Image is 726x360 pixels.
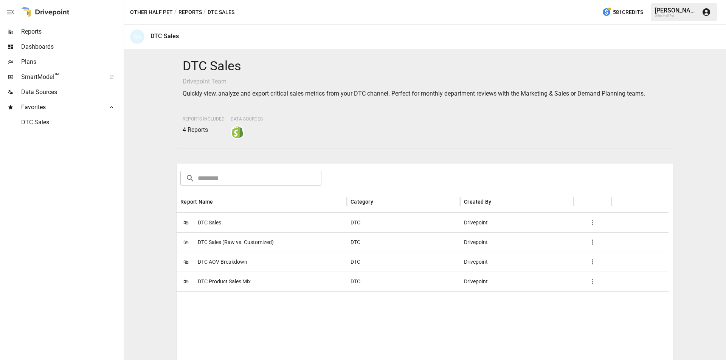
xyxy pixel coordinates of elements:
span: Dashboards [21,42,122,51]
span: DTC Product Sales Mix [198,272,251,291]
h4: DTC Sales [183,58,667,74]
span: DTC Sales [198,213,221,232]
span: Data Sources [231,116,263,122]
span: Reports Included [183,116,225,122]
button: Reports [178,8,202,17]
div: Drivepoint [460,213,574,232]
div: Drivepoint [460,232,574,252]
button: 581Credits [599,5,646,19]
div: DTC [347,252,460,272]
span: ™ [54,71,59,81]
img: shopify [231,126,244,138]
p: 4 Reports [183,125,225,134]
span: 581 Credits [613,8,643,17]
div: DTC [347,232,460,252]
div: Category [351,199,373,205]
span: Reports [21,27,122,36]
div: DTC [347,213,460,232]
span: SmartModel [21,73,101,82]
div: 🛍 [130,29,144,44]
div: Report Name [180,199,213,205]
span: Favorites [21,103,101,112]
div: DTC Sales [150,32,179,40]
span: DTC AOV Breakdown [198,252,247,272]
div: Other Half Pet [655,14,697,17]
div: / [203,8,206,17]
button: Sort [214,196,224,207]
span: 🛍 [180,256,192,267]
span: Plans [21,57,122,66]
button: Sort [374,196,385,207]
div: Drivepoint [460,272,574,291]
span: 🛍 [180,217,192,228]
span: DTC Sales (Raw vs. Customized) [198,233,274,252]
span: 🛍 [180,236,192,248]
div: Created By [464,199,491,205]
p: Quickly view, analyze and export critical sales metrics from your DTC channel. Perfect for monthl... [183,89,667,98]
button: Other Half Pet [130,8,173,17]
span: DTC Sales [21,118,122,127]
button: Sort [492,196,503,207]
div: DTC [347,272,460,291]
span: Data Sources [21,88,122,97]
div: [PERSON_NAME] [655,7,697,14]
span: 🛍 [180,276,192,287]
p: Drivepoint Team [183,77,667,86]
div: / [174,8,177,17]
div: Drivepoint [460,252,574,272]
